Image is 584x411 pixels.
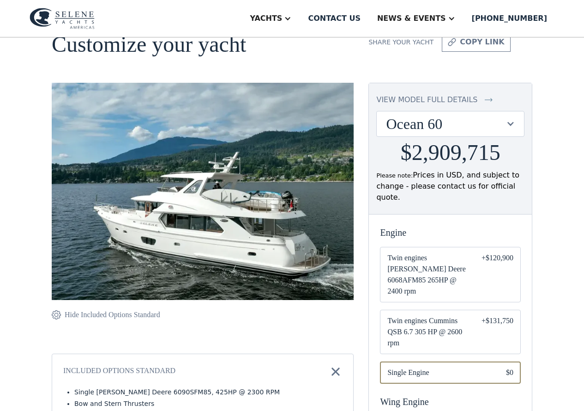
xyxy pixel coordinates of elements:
[485,94,493,105] img: icon
[376,172,413,179] span: Please note:
[460,37,504,48] div: copy link
[52,32,354,57] h1: Customize your yacht
[387,367,491,378] span: Single Engine
[30,8,95,29] img: logo
[368,37,433,47] div: Share your yacht
[386,115,506,133] div: Ocean 60
[52,309,61,320] img: icon
[482,252,513,297] div: +$120,900
[377,13,446,24] div: News & EVENTS
[442,32,510,52] a: copy link
[377,111,524,136] div: Ocean 60
[65,309,160,320] div: Hide Included Options Standard
[401,141,500,165] h2: $2,909,715
[482,315,513,349] div: +$131,750
[329,365,342,378] img: icon
[387,252,467,297] span: Twin engines [PERSON_NAME] Deere 6068AFM85 265HP @ 2400 rpm
[308,13,361,24] div: Contact us
[376,94,477,105] div: view model full details
[52,309,160,320] a: Hide Included Options Standard
[74,399,342,409] li: Bow and Stern Thrusters
[74,387,342,397] li: Single [PERSON_NAME] Deere 6090SFM85, 425HP @ 2300 RPM
[380,395,521,409] div: Wing Engine
[380,226,521,239] div: Engine
[376,94,524,105] a: view model full details
[448,37,456,48] img: icon
[387,315,467,349] span: Twin engines Cummins QSB 6.7 305 HP @ 2600 rpm
[63,365,175,378] div: Included Options Standard
[506,367,513,378] div: $0
[250,13,282,24] div: Yachts
[472,13,547,24] div: [PHONE_NUMBER]
[376,170,524,203] div: Prices in USD, and subject to change - please contact us for official quote.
